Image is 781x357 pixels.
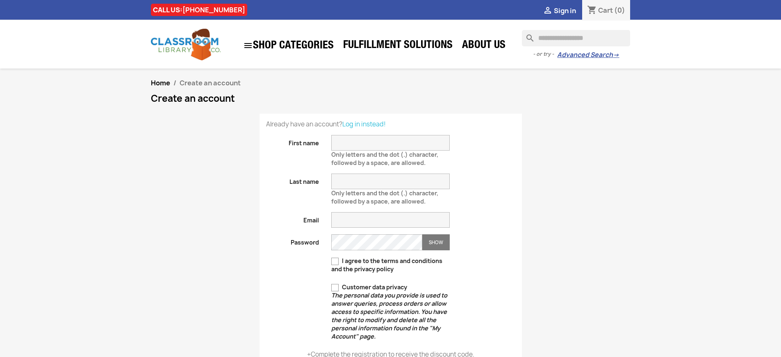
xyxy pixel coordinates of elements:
a: Log in instead! [342,120,386,128]
a: SHOP CATEGORIES [239,37,338,55]
a: [PHONE_NUMBER] [182,5,245,14]
span: Only letters and the dot (.) character, followed by a space, are allowed. [331,186,438,205]
i: search [522,30,532,40]
button: Show [422,234,450,250]
p: Already have an account? [266,120,515,128]
a: Advanced Search→ [557,51,619,59]
label: First name [260,135,326,147]
span: Create an account [180,78,241,87]
i: shopping_cart [587,6,597,16]
input: Search [522,30,630,46]
h1: Create an account [151,94,631,103]
label: I agree to the terms and conditions and the privacy policy [331,257,450,273]
a: Fulfillment Solutions [339,38,457,54]
input: Password input [331,234,422,250]
label: Password [260,234,326,247]
img: Classroom Library Company [151,29,221,60]
span: Only letters and the dot (.) character, followed by a space, are allowed. [331,147,438,167]
i:  [243,41,253,50]
span: Sign in [554,6,576,15]
a: About Us [458,38,510,54]
span: → [613,51,619,59]
div: CALL US: [151,4,247,16]
span: - or try - [533,50,557,58]
label: Last name [260,174,326,186]
label: Customer data privacy [331,283,450,341]
label: Email [260,212,326,224]
span: (0) [614,6,625,15]
span: Cart [598,6,613,15]
a: Home [151,78,170,87]
i:  [543,6,553,16]
em: The personal data you provide is used to answer queries, process orders or allow access to specif... [331,291,447,340]
a:  Sign in [543,6,576,15]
